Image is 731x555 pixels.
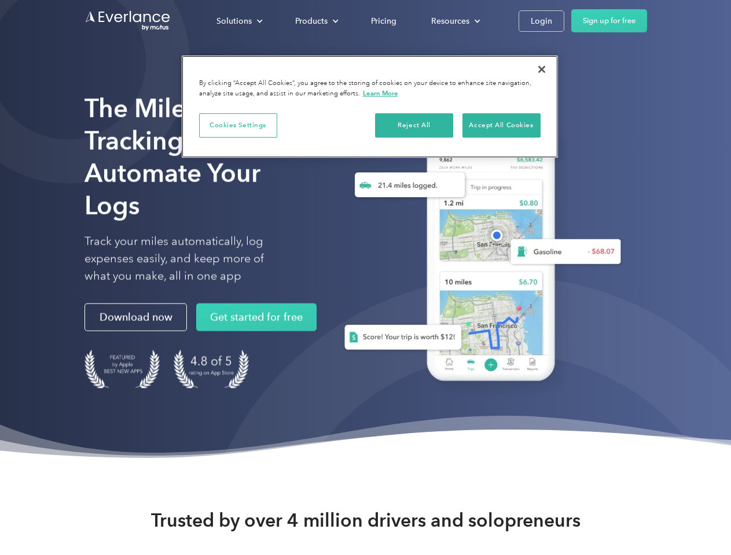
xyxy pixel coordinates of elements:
button: Cookies Settings [199,113,277,138]
button: Close [529,57,554,82]
div: By clicking “Accept All Cookies”, you agree to the storing of cookies on your device to enhance s... [199,79,541,99]
div: Login [531,14,552,28]
div: Privacy [182,55,558,158]
a: Download now [85,304,187,331]
img: 4.9 out of 5 stars on the app store [174,350,249,388]
img: Badge for Featured by Apple Best New Apps [85,350,160,388]
a: Pricing [359,11,408,31]
a: Go to homepage [85,10,171,32]
a: More information about your privacy, opens in a new tab [363,89,398,97]
div: Resources [431,14,469,28]
img: Everlance, mileage tracker app, expense tracking app [326,110,630,398]
div: Products [284,11,348,31]
div: Solutions [205,11,272,31]
a: Login [519,10,564,32]
div: Pricing [371,14,396,28]
div: Products [295,14,328,28]
p: Track your miles automatically, log expenses easily, and keep more of what you make, all in one app [85,233,291,285]
button: Reject All [375,113,453,138]
a: Get started for free [196,304,317,331]
button: Accept All Cookies [462,113,541,138]
strong: Trusted by over 4 million drivers and solopreneurs [151,509,581,532]
a: Sign up for free [571,9,647,32]
div: Resources [420,11,490,31]
div: Cookie banner [182,55,558,158]
div: Solutions [216,14,252,28]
